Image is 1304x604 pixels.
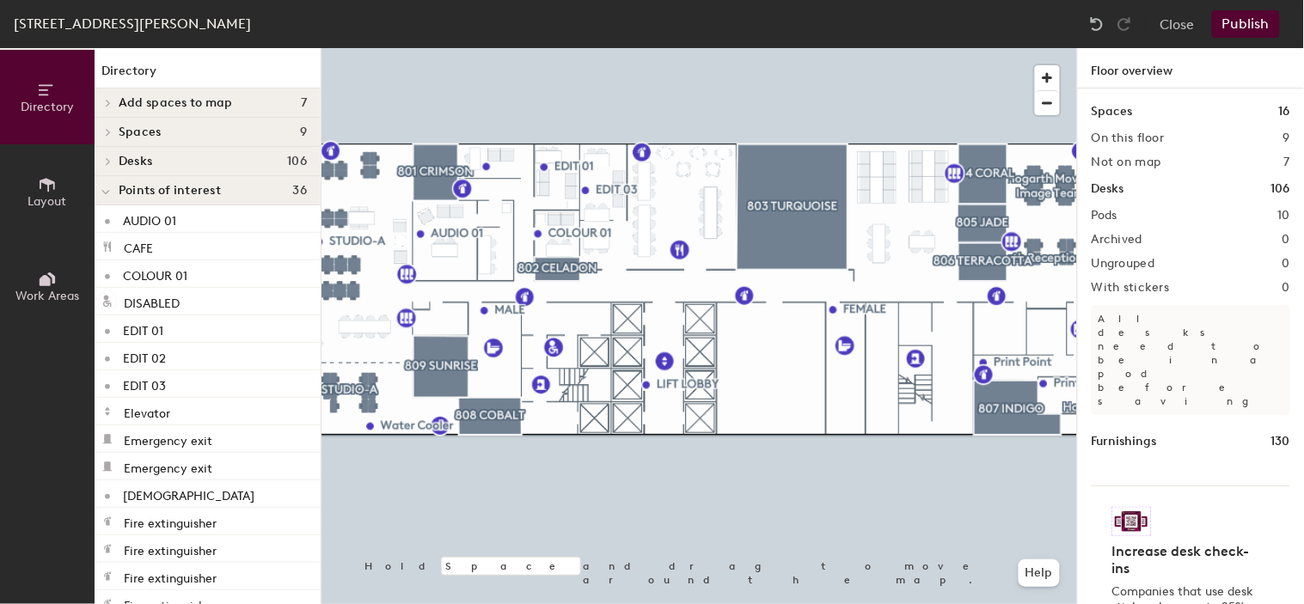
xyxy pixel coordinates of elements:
[1092,305,1290,415] p: All desks need to be in a pod before saving
[124,456,212,476] p: Emergency exit
[1277,209,1290,223] h2: 10
[1088,15,1105,33] img: Undo
[119,125,162,139] span: Spaces
[95,62,321,88] h1: Directory
[301,96,307,110] span: 7
[1092,102,1133,121] h1: Spaces
[1283,233,1290,247] h2: 0
[1112,543,1259,577] h4: Increase desk check-ins
[123,319,163,339] p: EDIT 01
[1092,180,1124,198] h1: Desks
[124,539,217,558] p: Fire extinguisher
[1279,102,1290,121] h1: 16
[124,291,180,311] p: DISABLED
[119,96,233,110] span: Add spaces to map
[1116,15,1133,33] img: Redo
[1212,10,1280,38] button: Publish
[123,484,254,503] p: [DEMOGRAPHIC_DATA]
[287,155,307,168] span: 106
[1283,257,1290,271] h2: 0
[14,13,251,34] div: [STREET_ADDRESS][PERSON_NAME]
[1092,257,1155,271] h2: Ungrouped
[1092,156,1161,169] h2: Not on map
[300,125,307,139] span: 9
[1078,48,1304,88] h1: Floor overview
[1092,233,1142,247] h2: Archived
[1092,131,1165,145] h2: On this floor
[1019,559,1060,587] button: Help
[119,184,221,198] span: Points of interest
[123,209,176,229] p: AUDIO 01
[124,429,212,448] p: Emergency exit
[124,566,217,586] p: Fire extinguisher
[1112,507,1152,536] img: Sticker logo
[1092,432,1157,451] h1: Furnishings
[1283,281,1290,295] h2: 0
[21,100,74,114] span: Directory
[123,374,166,394] p: EDIT 03
[123,264,187,284] p: COLOUR 01
[15,289,79,303] span: Work Areas
[119,155,152,168] span: Desks
[123,346,166,366] p: EDIT 02
[124,511,217,531] p: Fire extinguisher
[124,236,153,256] p: CAFE
[292,184,307,198] span: 36
[1284,156,1290,169] h2: 7
[1283,131,1290,145] h2: 9
[1160,10,1195,38] button: Close
[1092,281,1170,295] h2: With stickers
[1271,180,1290,198] h1: 106
[1271,432,1290,451] h1: 130
[1092,209,1117,223] h2: Pods
[28,194,67,209] span: Layout
[124,401,170,421] p: Elevator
